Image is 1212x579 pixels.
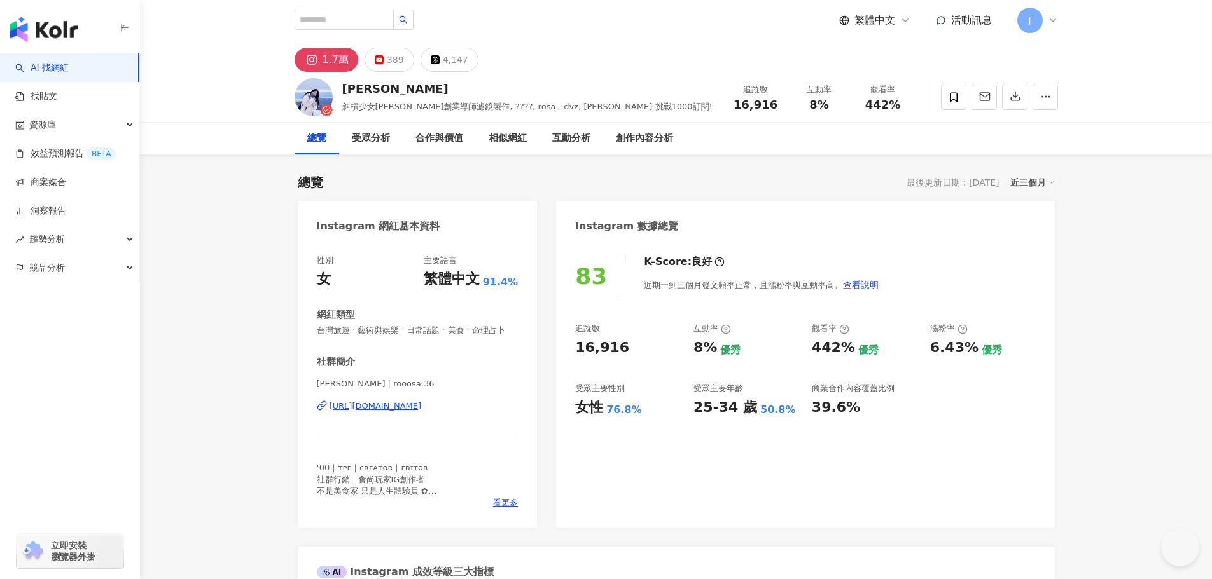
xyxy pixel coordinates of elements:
div: 互動率 [795,83,844,96]
div: 受眾分析 [352,131,390,146]
div: 近期一到三個月發文頻率正常，且漲粉率與互動率高。 [644,272,879,297]
div: 互動率 [693,323,731,334]
span: [PERSON_NAME] | rooosa.36 [317,378,519,390]
div: 總覽 [307,131,326,146]
div: 50.8% [760,403,796,417]
div: 6.43% [930,338,979,358]
button: 4,147 [421,48,478,72]
div: 網紅類型 [317,308,355,322]
div: 互動分析 [552,131,590,146]
span: 442% [865,99,901,111]
a: [URL][DOMAIN_NAME] [317,400,519,412]
img: KOL Avatar [295,78,333,116]
div: 16,916 [575,338,629,358]
div: 受眾主要年齡 [693,383,743,394]
div: 4,147 [443,51,468,69]
div: 創作內容分析 [616,131,673,146]
div: AI [317,566,347,578]
div: 追蹤數 [575,323,600,334]
span: 看更多 [493,497,518,508]
div: 良好 [692,255,712,269]
div: 1.7萬 [323,51,349,69]
div: Instagram 數據總覽 [575,219,678,233]
span: 8% [809,99,829,111]
span: J [1028,13,1031,27]
div: 442% [812,338,855,358]
span: 16,916 [734,98,777,111]
div: 優秀 [720,343,741,357]
span: rise [15,235,24,244]
div: 商業合作內容覆蓋比例 [812,383,895,394]
span: 91.4% [483,275,519,289]
span: 台灣旅遊 · 藝術與娛樂 · 日常話題 · 美食 · 命理占卜 [317,325,519,336]
a: 找貼文 [15,90,57,103]
img: chrome extension [20,541,45,561]
div: 83 [575,263,607,289]
div: 8% [693,338,717,358]
div: 最後更新日期：[DATE] [907,177,999,187]
div: 漲粉率 [930,323,968,334]
div: 合作與價值 [415,131,463,146]
div: [PERSON_NAME] [342,81,713,97]
div: 社群簡介 [317,355,355,369]
span: 競品分析 [29,254,65,282]
div: 39.6% [812,398,860,418]
button: 查看說明 [842,272,879,297]
div: 389 [387,51,404,69]
span: 趨勢分析 [29,225,65,254]
div: 總覽 [298,174,323,191]
div: 觀看率 [859,83,907,96]
div: Instagram 網紅基本資料 [317,219,440,233]
span: 活動訊息 [951,14,992,26]
div: 觀看率 [812,323,849,334]
div: 優秀 [982,343,1002,357]
span: 查看說明 [843,280,879,290]
div: 繁體中文 [424,269,480,289]
div: Instagram 成效等級三大指標 [317,565,494,579]
span: 繁體中文 [854,13,895,27]
div: 相似網紅 [489,131,527,146]
span: 立即安裝 瀏覽器外掛 [51,540,95,562]
span: 斜槓少女[PERSON_NAME]創業導師濾鏡製作, ????, rosa__dvz, [PERSON_NAME] 挑戰1000訂閱! [342,102,713,111]
a: 洞察報告 [15,205,66,217]
div: 性別 [317,255,333,266]
a: 商案媒合 [15,176,66,189]
div: 25-34 歲 [693,398,757,418]
div: [URL][DOMAIN_NAME] [330,400,422,412]
div: 追蹤數 [732,83,780,96]
img: logo [10,17,78,42]
div: 優秀 [858,343,879,357]
a: searchAI 找網紅 [15,62,69,74]
button: 1.7萬 [295,48,358,72]
div: 76.8% [606,403,642,417]
button: 389 [365,48,414,72]
a: chrome extension立即安裝 瀏覽器外掛 [17,534,123,568]
div: K-Score : [644,255,725,269]
div: 受眾主要性別 [575,383,625,394]
div: 主要語言 [424,255,457,266]
span: 資源庫 [29,111,56,139]
a: 效益預測報告BETA [15,147,116,160]
span: search [399,15,408,24]
iframe: Help Scout Beacon - Open [1161,528,1199,566]
div: 女性 [575,398,603,418]
div: 近三個月 [1010,174,1055,191]
span: ‘00｜ᴛᴘᴇ｜ᴄʀᴇᴀᴛᴏʀ｜ᴇᴅɪᴛᴏʀ 社群行銷｜食尚玩家IG創作者 不是美食家 只是人生體驗員 ✿ ⠀ 失禮的人不回覆🙏🏻 純美食景點請前往 @rooosa_travel ⠀ 工商📩 [... [317,463,491,553]
div: 女 [317,269,331,289]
